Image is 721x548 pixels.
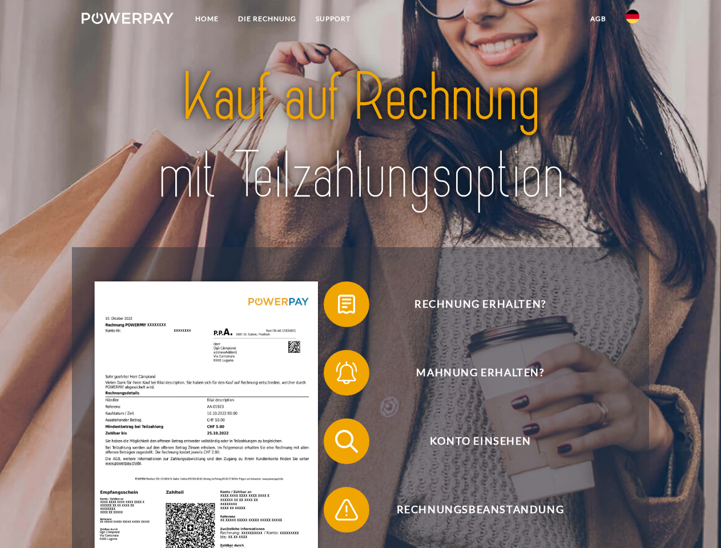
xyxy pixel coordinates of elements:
img: qb_bell.svg [332,358,361,387]
button: Konto einsehen [324,418,621,464]
img: de [626,10,639,23]
button: Rechnung erhalten? [324,281,621,327]
img: title-powerpay_de.svg [109,55,612,219]
button: Rechnungsbeanstandung [324,487,621,533]
img: qb_bill.svg [332,290,361,319]
a: agb [581,9,616,29]
a: DIE RECHNUNG [228,9,306,29]
span: Rechnung erhalten? [340,281,620,327]
a: SUPPORT [306,9,360,29]
span: Rechnungsbeanstandung [340,487,620,533]
a: Home [186,9,228,29]
button: Mahnung erhalten? [324,350,621,396]
span: Konto einsehen [340,418,620,464]
img: qb_warning.svg [332,495,361,524]
span: Mahnung erhalten? [340,350,620,396]
img: logo-powerpay-white.svg [82,13,174,24]
img: qb_search.svg [332,427,361,456]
